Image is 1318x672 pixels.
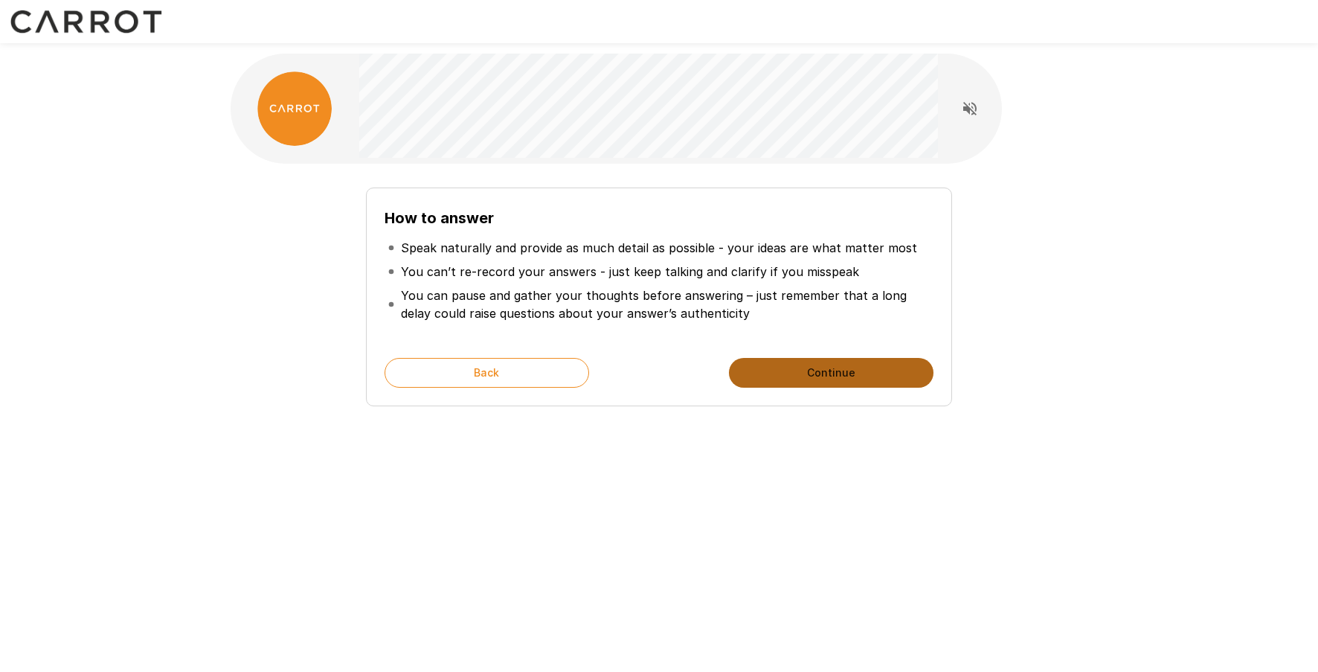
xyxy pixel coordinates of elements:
[401,263,859,281] p: You can’t re-record your answers - just keep talking and clarify if you misspeak
[401,239,917,257] p: Speak naturally and provide as much detail as possible - your ideas are what matter most
[257,71,332,146] img: carrot_logo.png
[385,209,494,227] b: How to answer
[955,94,985,124] button: Read questions aloud
[729,358,933,388] button: Continue
[385,358,589,388] button: Back
[401,287,930,322] p: You can pause and gather your thoughts before answering – just remember that a long delay could r...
